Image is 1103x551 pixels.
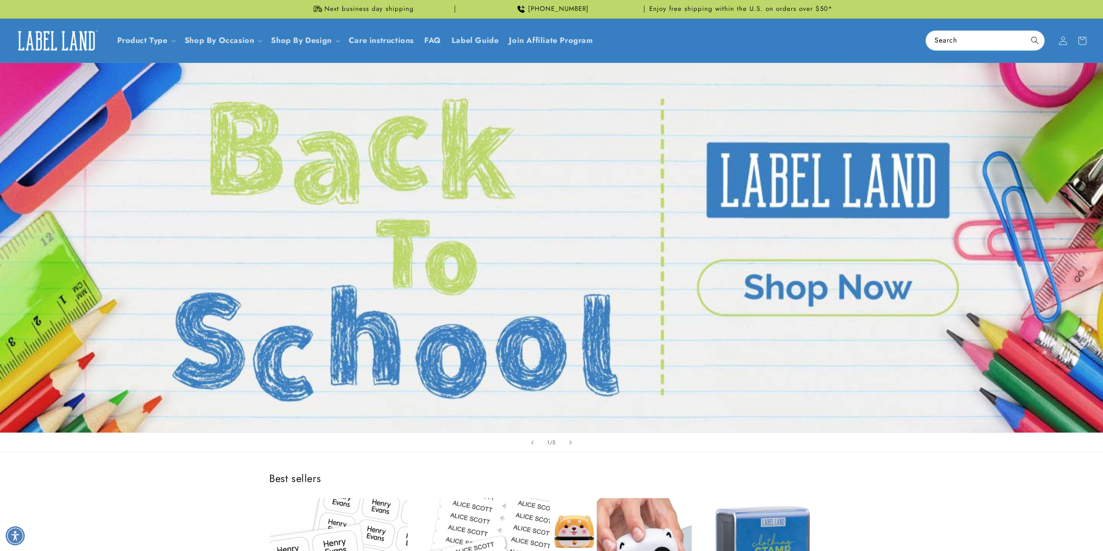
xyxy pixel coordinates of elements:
a: Label Land [10,24,103,57]
span: 5 [552,438,556,447]
a: Join Affiliate Program [504,30,598,51]
span: Join Affiliate Program [509,36,593,46]
button: Next slide [561,433,580,452]
span: Next business day shipping [324,5,414,13]
span: 1 [547,438,550,447]
a: Label Guide [446,30,504,51]
summary: Shop By Occasion [179,30,266,51]
div: Accessibility Menu [6,526,25,545]
summary: Product Type [112,30,179,51]
iframe: Gorgias Floating Chat [921,510,1094,542]
span: Shop By Occasion [185,36,254,46]
span: [PHONE_NUMBER] [528,5,589,13]
img: Label Land [13,27,100,54]
span: Care instructions [349,36,414,46]
a: Care instructions [343,30,419,51]
span: / [550,438,553,447]
span: Enjoy free shipping within the U.S. on orders over $50* [649,5,832,13]
a: Product Type [117,35,168,46]
button: Search [1025,31,1044,50]
summary: Shop By Design [266,30,343,51]
a: FAQ [419,30,446,51]
span: Label Guide [452,36,499,46]
h2: Best sellers [269,472,834,485]
span: FAQ [424,36,441,46]
button: Previous slide [523,433,542,452]
a: Shop By Design [271,35,331,46]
